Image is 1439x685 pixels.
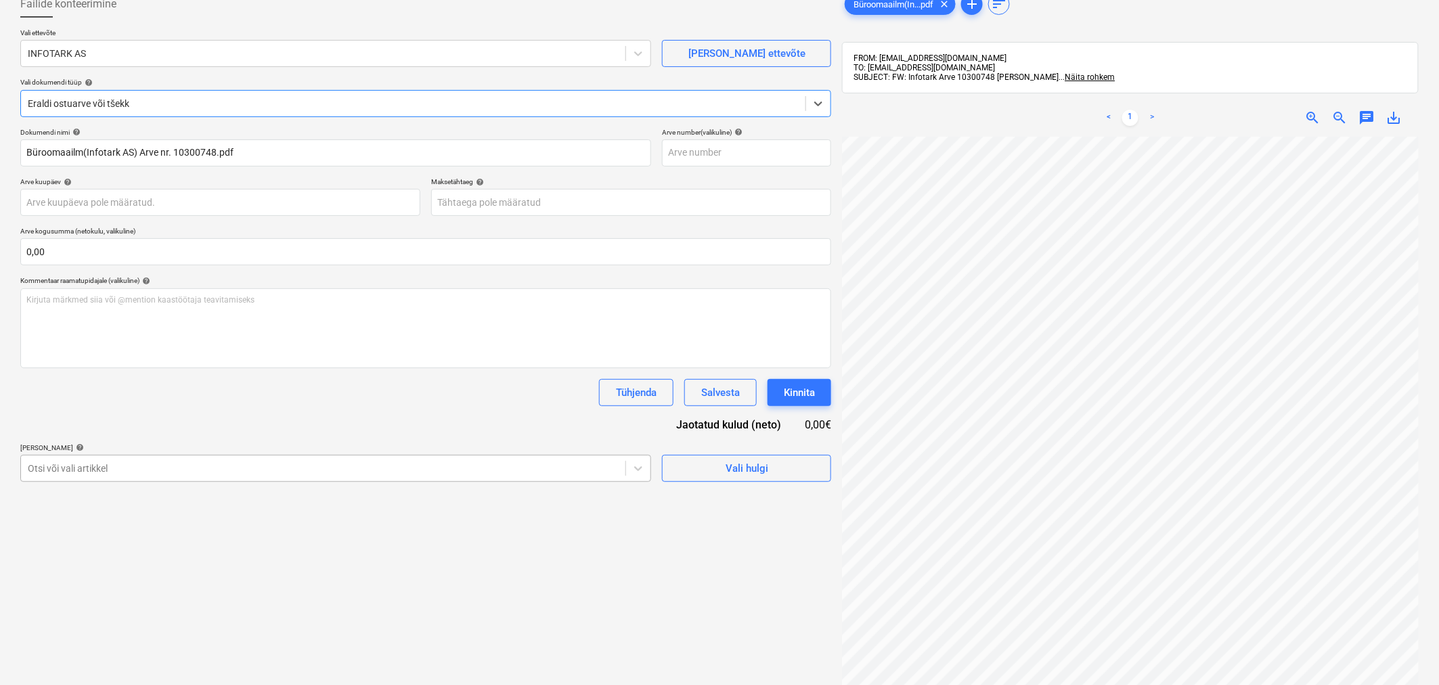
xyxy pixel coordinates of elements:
div: Vali dokumendi tüüp [20,78,831,87]
span: Näita rohkem [1065,72,1115,82]
span: SUBJECT: FW: Infotark Arve 10300748 [PERSON_NAME] [854,72,1059,82]
button: Vali hulgi [662,455,831,482]
div: 0,00€ [803,417,832,433]
span: zoom_in [1305,110,1321,126]
p: Arve kogusumma (netokulu, valikuline) [20,227,831,238]
span: help [473,178,484,186]
a: Page 1 is your current page [1122,110,1138,126]
button: Kinnita [768,379,831,406]
span: help [82,79,93,87]
iframe: Chat Widget [1371,620,1439,685]
input: Tähtaega pole määratud [431,189,831,216]
p: Vali ettevõte [20,28,651,40]
div: Tühjenda [616,384,657,401]
input: Dokumendi nimi [20,139,651,167]
span: save_alt [1386,110,1402,126]
span: help [73,443,84,451]
div: Jaotatud kulud (neto) [655,417,803,433]
span: help [70,128,81,136]
span: chat [1359,110,1375,126]
div: Salvesta [701,384,740,401]
div: Arve kuupäev [20,177,420,186]
div: Maksetähtaeg [431,177,831,186]
button: [PERSON_NAME] ettevõte [662,40,831,67]
div: Kinnita [784,384,815,401]
span: help [139,277,150,285]
div: Arve number (valikuline) [662,128,831,137]
span: zoom_out [1332,110,1348,126]
div: [PERSON_NAME] ettevõte [688,45,805,62]
input: Arve number [662,139,831,167]
button: Tühjenda [599,379,673,406]
a: Next page [1144,110,1160,126]
div: Vali hulgi [726,460,768,477]
span: help [732,128,743,136]
span: help [61,178,72,186]
span: TO: [EMAIL_ADDRESS][DOMAIN_NAME] [854,63,995,72]
span: FROM: [EMAIL_ADDRESS][DOMAIN_NAME] [854,53,1006,63]
input: Arve kuupäeva pole määratud. [20,189,420,216]
div: Kommentaar raamatupidajale (valikuline) [20,276,831,285]
a: Previous page [1101,110,1117,126]
span: ... [1059,72,1115,82]
button: Salvesta [684,379,757,406]
div: Dokumendi nimi [20,128,651,137]
input: Arve kogusumma (netokulu, valikuline) [20,238,831,265]
div: [PERSON_NAME] [20,443,651,452]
